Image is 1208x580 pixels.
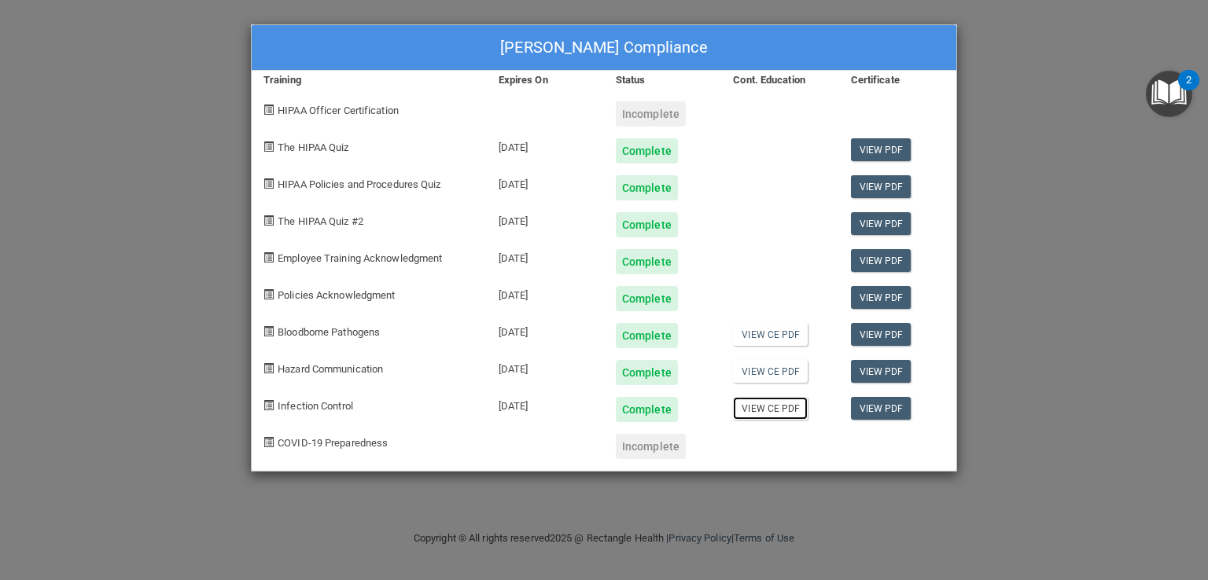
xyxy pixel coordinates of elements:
span: HIPAA Officer Certification [278,105,399,116]
span: Hazard Communication [278,363,383,375]
span: The HIPAA Quiz [278,141,348,153]
div: Complete [616,175,678,200]
div: [DATE] [487,127,604,163]
div: 2 [1186,80,1191,101]
span: Employee Training Acknowledgment [278,252,442,264]
div: Certificate [839,71,956,90]
a: View PDF [851,249,912,272]
div: [DATE] [487,348,604,385]
a: View CE PDF [733,397,808,420]
div: [DATE] [487,237,604,274]
a: View PDF [851,138,912,161]
div: Complete [616,138,678,163]
div: Status [604,71,721,90]
span: Policies Acknowledgment [278,289,395,301]
div: Expires On [487,71,604,90]
a: View PDF [851,175,912,198]
div: [DATE] [487,274,604,311]
a: View PDF [851,397,912,420]
div: [DATE] [487,311,604,348]
div: Complete [616,360,678,385]
div: Complete [616,286,678,311]
div: [DATE] [487,200,604,237]
div: Complete [616,249,678,274]
a: View PDF [851,286,912,309]
div: Incomplete [616,434,686,459]
button: Open Resource Center, 2 new notifications [1146,71,1192,117]
span: Infection Control [278,400,353,412]
a: View CE PDF [733,360,808,383]
a: View PDF [851,212,912,235]
div: [PERSON_NAME] Compliance [252,25,956,71]
div: Cont. Education [721,71,838,90]
span: HIPAA Policies and Procedures Quiz [278,178,440,190]
div: Complete [616,212,678,237]
a: View CE PDF [733,323,808,346]
span: COVID-19 Preparedness [278,437,388,449]
div: Complete [616,397,678,422]
div: Complete [616,323,678,348]
a: View PDF [851,323,912,346]
div: Training [252,71,487,90]
div: Incomplete [616,101,686,127]
div: [DATE] [487,385,604,422]
a: View PDF [851,360,912,383]
div: [DATE] [487,163,604,200]
span: Bloodborne Pathogens [278,326,380,338]
span: The HIPAA Quiz #2 [278,215,363,227]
